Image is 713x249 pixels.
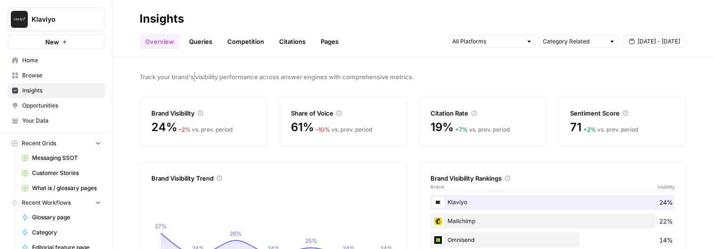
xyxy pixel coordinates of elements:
[179,125,232,134] div: vs. prev. period
[638,37,680,46] span: [DATE] - [DATE]
[583,126,596,133] span: + 2 %
[432,216,444,227] img: pg21ys236mnd3p55lv59xccdo3xy
[17,181,105,196] a: What is / glossary pages
[431,183,444,191] span: Brand
[8,136,105,150] button: Recent Grids
[431,232,675,248] div: Omnisend
[657,183,675,191] span: Visibility
[17,210,105,225] a: Glossary page
[32,213,101,222] span: Glossary page
[543,37,605,46] input: Category Related
[32,228,101,237] span: Category
[151,108,256,118] div: Brand Visibility
[32,184,101,192] span: What is / glossary pages
[570,108,675,118] div: Sentiment Score
[140,34,180,49] a: Overview
[305,237,317,244] tspan: 25%
[659,235,673,245] span: 14%
[32,15,89,24] span: Klaviyo
[22,56,101,65] span: Home
[22,71,101,80] span: Browse
[659,198,673,207] span: 24%
[22,139,56,148] span: Recent Grids
[455,126,468,133] span: + 7 %
[17,150,105,166] a: Messaging SSOT
[155,223,167,230] tspan: 27%
[315,34,344,49] a: Pages
[11,11,28,28] img: Klaviyo Logo
[151,120,177,135] span: 24%
[22,116,101,125] span: Your Data
[8,35,105,49] button: New
[291,108,396,118] div: Share of Voice
[291,120,314,135] span: 61%
[8,53,105,68] a: Home
[455,125,510,134] div: vs. prev. period
[17,225,105,240] a: Category
[32,154,101,162] span: Messaging SSOT
[179,126,191,133] span: – 2 %
[452,37,522,46] input: All Platforms
[570,120,581,135] span: 71
[8,68,105,83] a: Browse
[230,230,242,237] tspan: 26%
[45,37,59,47] span: New
[315,126,330,133] span: – 10 %
[32,169,101,177] span: Customer Stories
[8,113,105,128] a: Your Data
[140,11,184,26] div: Insights
[22,199,71,207] span: Recent Workflows
[140,72,687,82] span: Track your brand's visibility performance across answer engines with comprehensive metrics.
[622,35,687,48] button: [DATE] - [DATE]
[431,108,535,118] div: Citation Rate
[583,125,638,134] div: vs. prev. period
[8,196,105,210] button: Recent Workflows
[431,214,675,229] div: Mailchimp
[274,34,311,49] a: Citations
[222,34,270,49] a: Competition
[432,197,444,208] img: d03zj4el0aa7txopwdneenoutvcu
[183,34,218,49] a: Queries
[22,86,101,95] span: Insights
[431,174,675,183] div: Brand Visibility Rankings
[8,83,105,98] a: Insights
[315,125,372,134] div: vs. prev. period
[8,8,105,31] button: Workspace: Klaviyo
[431,195,675,210] div: Klaviyo
[659,216,673,226] span: 22%
[22,101,101,110] span: Opportunities
[151,174,396,183] div: Brand Visibility Trend
[8,98,105,113] a: Opportunities
[432,234,444,246] img: or48ckoj2dr325ui2uouqhqfwspy
[431,120,453,135] span: 19%
[17,166,105,181] a: Customer Stories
